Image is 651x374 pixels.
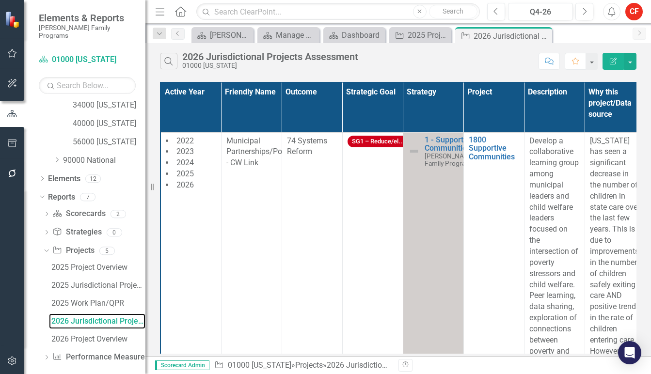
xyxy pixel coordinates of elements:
[425,136,476,153] a: 1 - Supportive Communities
[51,299,145,308] div: 2025 Work Plan/QPR
[226,136,299,168] span: Municipal Partnerships/Poverty - CW Link
[287,136,327,156] span: 74 Systems Reform
[80,193,95,201] div: 7
[176,169,194,178] span: 2025
[276,29,317,41] div: Manage Scorecards
[443,7,463,15] span: Search
[73,100,145,111] a: 34000 [US_STATE]
[49,313,145,329] a: 2026 Jurisdictional Projects Assessment
[618,341,641,364] div: Open Intercom Messenger
[73,118,145,129] a: 40000 [US_STATE]
[52,245,94,256] a: Projects
[326,29,383,41] a: Dashboard
[51,281,145,290] div: 2025 Jurisdictional Projects Assessment
[474,30,550,42] div: 2026 Jurisdictional Projects Assessment
[48,173,80,185] a: Elements
[39,54,136,65] a: 01000 [US_STATE]
[408,29,449,41] div: 2025 Project Overview
[73,137,145,148] a: 56000 [US_STATE]
[5,11,22,28] img: ClearPoint Strategy
[194,29,251,41] a: [PERSON_NAME] Overview
[295,360,323,370] a: Projects
[425,152,476,167] span: [PERSON_NAME] Family Programs
[327,360,466,370] div: 2026 Jurisdictional Projects Assessment
[176,180,194,189] span: 2026
[52,227,101,238] a: Strategies
[49,296,145,311] a: 2025 Work Plan/QPR
[469,136,519,161] a: 1800 Supportive Communities
[49,260,145,275] a: 2025 Project Overview
[260,29,317,41] a: Manage Scorecards
[342,29,383,41] div: Dashboard
[176,147,194,156] span: 2023
[63,155,145,166] a: 90000 National
[429,5,477,18] button: Search
[176,136,194,145] span: 2022
[39,24,136,40] small: [PERSON_NAME] Family Programs
[39,77,136,94] input: Search Below...
[408,145,420,157] img: Not Defined
[155,360,209,370] span: Scorecard Admin
[51,335,145,343] div: 2026 Project Overview
[52,208,105,219] a: Scorecards
[511,6,570,18] div: Q4-26
[49,278,145,293] a: 2025 Jurisdictional Projects Assessment
[51,317,145,326] div: 2026 Jurisdictional Projects Assessment
[51,263,145,272] div: 2025 Project Overview
[182,51,358,62] div: 2026 Jurisdictional Projects Assessment
[39,12,136,24] span: Elements & Reports
[392,29,449,41] a: 2025 Project Overview
[228,360,291,370] a: 01000 [US_STATE]
[348,136,417,148] span: SG1 – Reduce/el...ion
[49,331,145,347] a: 2026 Project Overview
[48,192,75,203] a: Reports
[196,3,480,20] input: Search ClearPoint...
[210,29,251,41] div: [PERSON_NAME] Overview
[176,158,194,167] span: 2024
[85,174,101,183] div: 12
[99,247,115,255] div: 5
[214,360,391,371] div: » »
[625,3,643,20] button: CF
[52,352,148,363] a: Performance Measures
[508,3,573,20] button: Q4-26
[111,210,126,218] div: 2
[182,62,358,69] div: 01000 [US_STATE]
[107,228,122,236] div: 0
